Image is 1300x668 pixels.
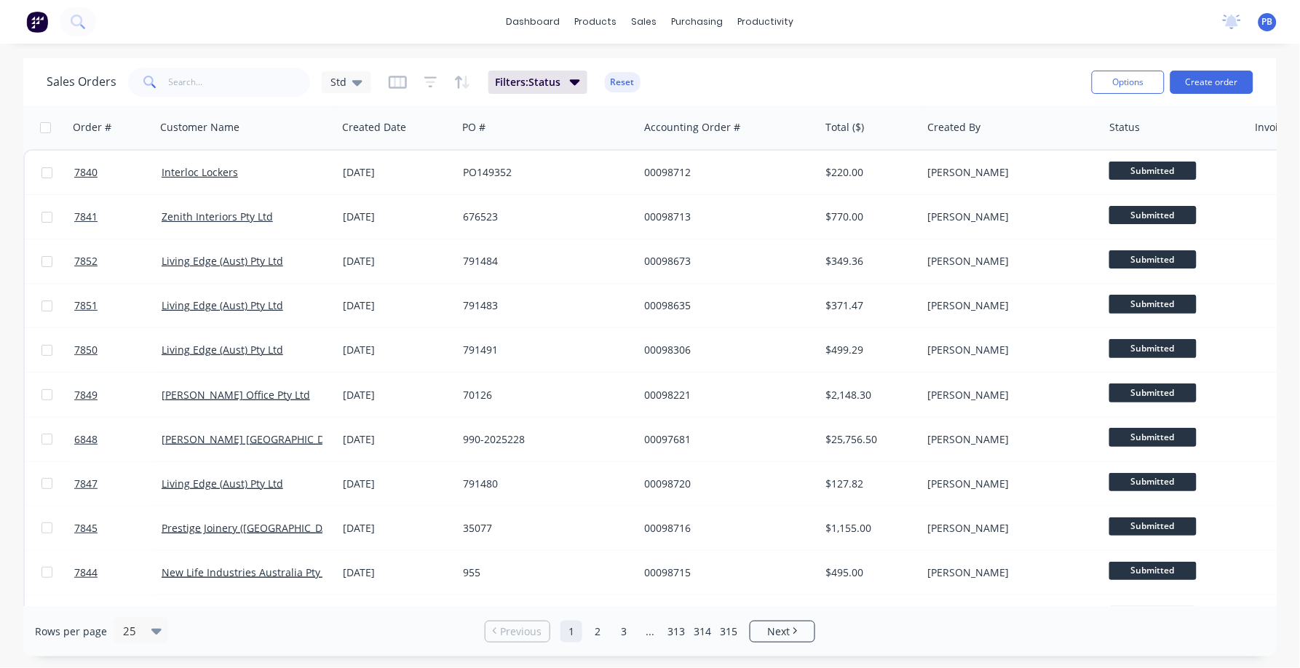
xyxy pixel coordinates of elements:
[162,210,273,223] a: Zenith Interiors Pty Ltd
[826,254,911,269] div: $349.36
[343,388,451,402] div: [DATE]
[928,120,981,135] div: Created By
[1109,250,1197,269] span: Submitted
[750,624,815,639] a: Next page
[74,551,162,595] a: 7844
[74,195,162,239] a: 7841
[463,388,625,402] div: 70126
[74,388,98,402] span: 7849
[644,210,806,224] div: 00098713
[463,210,625,224] div: 676523
[826,432,911,447] div: $25,756.50
[343,565,451,580] div: [DATE]
[1110,120,1141,135] div: Status
[74,239,162,283] a: 7852
[1109,295,1197,313] span: Submitted
[343,521,451,536] div: [DATE]
[927,210,1089,224] div: [PERSON_NAME]
[826,343,911,357] div: $499.29
[74,343,98,357] span: 7850
[501,624,542,639] span: Previous
[826,521,911,536] div: $1,155.00
[927,432,1089,447] div: [PERSON_NAME]
[1109,428,1197,446] span: Submitted
[1109,473,1197,491] span: Submitted
[343,165,451,180] div: [DATE]
[1109,339,1197,357] span: Submitted
[927,165,1089,180] div: [PERSON_NAME]
[644,120,740,135] div: Accounting Order #
[665,11,731,33] div: purchasing
[463,165,625,180] div: PO149352
[74,521,98,536] span: 7845
[496,75,561,90] span: Filters: Status
[162,388,310,402] a: [PERSON_NAME] Office Pty Ltd
[162,477,283,490] a: Living Edge (Aust) Pty Ltd
[644,343,806,357] div: 00098306
[1109,383,1197,402] span: Submitted
[644,521,806,536] div: 00098716
[691,621,713,643] a: Page 314
[26,11,48,33] img: Factory
[644,388,806,402] div: 00098221
[718,621,740,643] a: Page 315
[74,328,162,372] a: 7850
[767,624,790,639] span: Next
[927,388,1089,402] div: [PERSON_NAME]
[74,595,162,639] a: 7662
[826,565,911,580] div: $495.00
[343,343,451,357] div: [DATE]
[463,477,625,491] div: 791480
[826,210,911,224] div: $770.00
[463,298,625,313] div: 791483
[162,343,283,357] a: Living Edge (Aust) Pty Ltd
[343,432,451,447] div: [DATE]
[74,210,98,224] span: 7841
[1109,162,1197,180] span: Submitted
[47,75,116,89] h1: Sales Orders
[644,298,806,313] div: 00098635
[927,521,1089,536] div: [PERSON_NAME]
[731,11,801,33] div: productivity
[826,165,911,180] div: $220.00
[162,165,238,179] a: Interloc Lockers
[74,477,98,491] span: 7847
[1109,517,1197,536] span: Submitted
[74,462,162,506] a: 7847
[162,521,382,535] a: Prestige Joinery ([GEOGRAPHIC_DATA]) Pty Ltd
[485,624,550,639] a: Previous page
[343,210,451,224] div: [DATE]
[162,432,346,446] a: [PERSON_NAME] [GEOGRAPHIC_DATA]
[162,254,283,268] a: Living Edge (Aust) Pty Ltd
[74,298,98,313] span: 7851
[927,565,1089,580] div: [PERSON_NAME]
[613,621,635,643] a: Page 3
[625,11,665,33] div: sales
[74,418,162,461] a: 6848
[463,521,625,536] div: 35077
[35,624,107,639] span: Rows per page
[1170,71,1253,94] button: Create order
[644,432,806,447] div: 00097681
[342,120,406,135] div: Created Date
[568,11,625,33] div: products
[927,298,1089,313] div: [PERSON_NAME]
[74,165,98,180] span: 7840
[644,477,806,491] div: 00098720
[169,68,311,97] input: Search...
[826,120,865,135] div: Total ($)
[826,298,911,313] div: $371.47
[74,432,98,447] span: 6848
[560,621,582,643] a: Page 1 is your current page
[343,298,451,313] div: [DATE]
[462,120,485,135] div: PO #
[74,373,162,417] a: 7849
[162,298,283,312] a: Living Edge (Aust) Pty Ltd
[479,621,821,643] ul: Pagination
[927,477,1089,491] div: [PERSON_NAME]
[1109,562,1197,580] span: Submitted
[488,71,587,94] button: Filters:Status
[927,343,1089,357] div: [PERSON_NAME]
[74,506,162,550] a: 7845
[330,74,346,90] span: Std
